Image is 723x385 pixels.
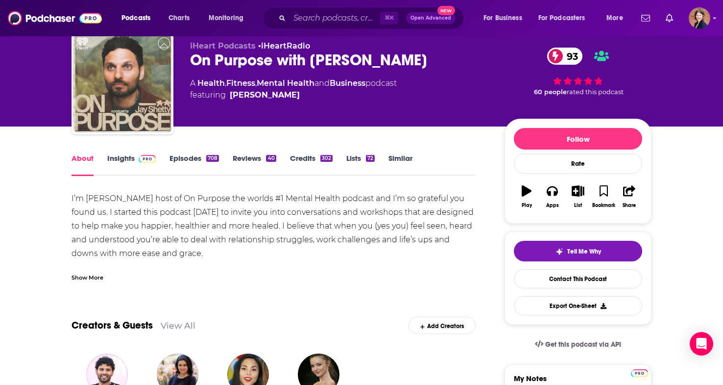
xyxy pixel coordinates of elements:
span: Podcasts [121,11,150,25]
button: open menu [600,10,635,26]
button: Share [617,179,642,214]
a: 93 [547,48,583,65]
img: Podchaser Pro [631,369,648,377]
span: Get this podcast via API [545,340,621,349]
span: Monitoring [209,11,243,25]
span: For Business [483,11,522,25]
button: List [565,179,591,214]
a: Lists72 [346,154,375,176]
a: InsightsPodchaser Pro [107,154,156,176]
a: Health [197,78,225,88]
input: Search podcasts, credits, & more... [289,10,380,26]
span: • [258,41,310,51]
span: rated this podcast [567,88,624,96]
a: Fitness [226,78,255,88]
a: Pro website [631,368,648,377]
span: Tell Me Why [567,248,601,256]
span: For Podcasters [538,11,585,25]
div: 708 [206,155,219,162]
button: Show profile menu [689,7,710,29]
img: On Purpose with Jay Shetty [73,34,171,132]
a: Similar [388,154,412,176]
img: Podchaser Pro [139,155,156,163]
a: iHeartRadio [261,41,310,51]
button: open menu [202,10,256,26]
button: Bookmark [591,179,616,214]
button: Play [514,179,539,214]
button: tell me why sparkleTell Me Why [514,241,642,261]
div: List [574,203,582,208]
button: open menu [532,10,600,26]
button: Export One-Sheet [514,296,642,315]
img: tell me why sparkle [555,248,563,256]
div: Play [522,203,532,208]
div: Search podcasts, credits, & more... [272,7,473,29]
a: Creators & Guests [72,319,153,332]
img: Podchaser - Follow, Share and Rate Podcasts [8,9,102,27]
div: 40 [266,155,276,162]
button: Follow [514,128,642,150]
div: 93 60 peoplerated this podcast [505,41,651,102]
a: Contact This Podcast [514,269,642,288]
span: , [225,78,226,88]
span: iHeart Podcasts [190,41,256,51]
div: Open Intercom Messenger [690,332,713,356]
a: View All [161,320,195,331]
a: Reviews40 [233,154,276,176]
div: 72 [366,155,375,162]
span: Open Advanced [410,16,451,21]
button: open menu [115,10,163,26]
span: , [255,78,257,88]
div: A podcast [190,77,397,101]
span: 93 [557,48,583,65]
img: User Profile [689,7,710,29]
div: Share [623,203,636,208]
div: Bookmark [592,203,615,208]
button: Apps [539,179,565,214]
a: Credits302 [290,154,333,176]
div: Rate [514,154,642,174]
span: Logged in as alafair66639 [689,7,710,29]
a: Show notifications dropdown [662,10,677,26]
a: About [72,154,94,176]
a: Episodes708 [169,154,219,176]
a: Charts [162,10,195,26]
div: 302 [320,155,333,162]
span: Charts [169,11,190,25]
div: I’m [PERSON_NAME] host of On Purpose the worlds #1 Mental Health podcast and I’m so grateful you ... [72,192,476,343]
span: ⌘ K [380,12,398,25]
div: Apps [546,203,559,208]
span: More [606,11,623,25]
a: Mental Health [257,78,314,88]
span: featuring [190,89,397,101]
span: and [314,78,330,88]
a: Show notifications dropdown [637,10,654,26]
span: 60 people [534,88,567,96]
button: Open AdvancedNew [406,12,456,24]
div: Add Creators [409,317,476,334]
a: Get this podcast via API [527,333,629,357]
a: Business [330,78,365,88]
span: New [437,6,455,15]
a: Jay Shetty [230,89,300,101]
button: open menu [477,10,534,26]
